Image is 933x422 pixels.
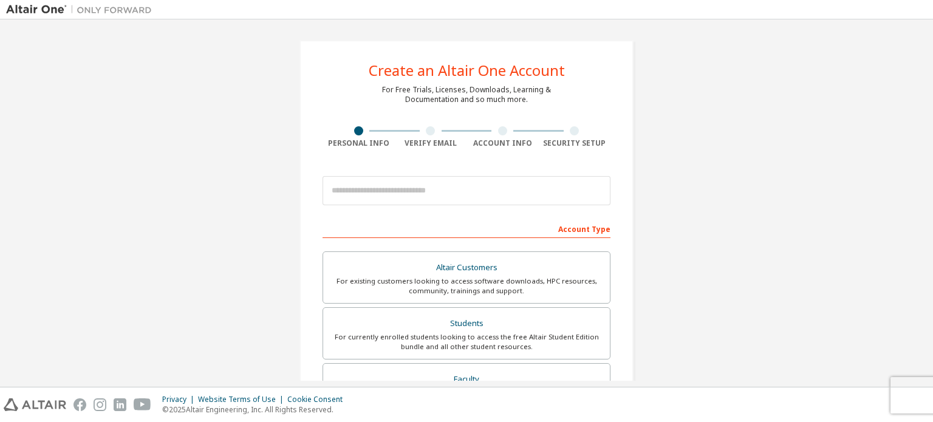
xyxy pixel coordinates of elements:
[162,395,198,404] div: Privacy
[162,404,350,415] p: © 2025 Altair Engineering, Inc. All Rights Reserved.
[330,332,603,352] div: For currently enrolled students looking to access the free Altair Student Edition bundle and all ...
[330,276,603,296] div: For existing customers looking to access software downloads, HPC resources, community, trainings ...
[382,85,551,104] div: For Free Trials, Licenses, Downloads, Learning & Documentation and so much more.
[6,4,158,16] img: Altair One
[395,138,467,148] div: Verify Email
[466,138,539,148] div: Account Info
[287,395,350,404] div: Cookie Consent
[198,395,287,404] div: Website Terms of Use
[323,219,610,238] div: Account Type
[330,371,603,388] div: Faculty
[330,259,603,276] div: Altair Customers
[73,398,86,411] img: facebook.svg
[4,398,66,411] img: altair_logo.svg
[94,398,106,411] img: instagram.svg
[369,63,565,78] div: Create an Altair One Account
[323,138,395,148] div: Personal Info
[330,315,603,332] div: Students
[114,398,126,411] img: linkedin.svg
[539,138,611,148] div: Security Setup
[134,398,151,411] img: youtube.svg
